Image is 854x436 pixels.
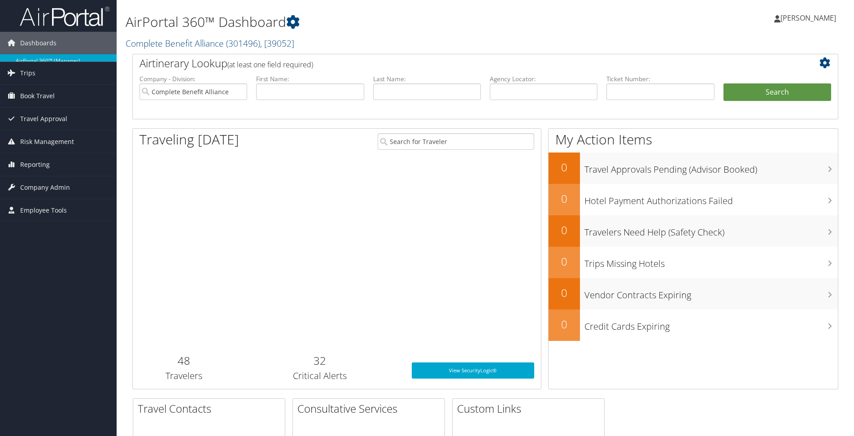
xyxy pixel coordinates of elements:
a: Complete Benefit Alliance [126,37,294,49]
h3: Travel Approvals Pending (Advisor Booked) [584,159,838,176]
h3: Critical Alerts [241,370,398,382]
h3: Credit Cards Expiring [584,316,838,333]
h1: Traveling [DATE] [139,130,239,149]
span: Company Admin [20,176,70,199]
span: (at least one field required) [227,60,313,70]
a: 0Vendor Contracts Expiring [549,278,838,310]
h2: Consultative Services [297,401,444,416]
h2: 0 [549,191,580,206]
h3: Vendor Contracts Expiring [584,284,838,301]
label: First Name: [256,74,364,83]
span: Trips [20,62,35,84]
span: , [ 39052 ] [260,37,294,49]
h3: Trips Missing Hotels [584,253,838,270]
span: ( 301496 ) [226,37,260,49]
label: Company - Division: [139,74,247,83]
a: 0Hotel Payment Authorizations Failed [549,184,838,215]
h3: Travelers Need Help (Safety Check) [584,222,838,239]
span: Book Travel [20,85,55,107]
h2: 0 [549,222,580,238]
span: Employee Tools [20,199,67,222]
h2: 48 [139,353,228,368]
a: 0Trips Missing Hotels [549,247,838,278]
h2: 0 [549,160,580,175]
span: Travel Approval [20,108,67,130]
label: Last Name: [373,74,481,83]
button: Search [723,83,831,101]
a: 0Credit Cards Expiring [549,310,838,341]
a: View SecurityLogic® [412,362,534,379]
span: Dashboards [20,32,57,54]
h3: Travelers [139,370,228,382]
h3: Hotel Payment Authorizations Failed [584,190,838,207]
h2: 32 [241,353,398,368]
h2: 0 [549,317,580,332]
img: airportal-logo.png [20,6,109,27]
a: [PERSON_NAME] [774,4,845,31]
h2: 0 [549,285,580,301]
span: Reporting [20,153,50,176]
a: 0Travel Approvals Pending (Advisor Booked) [549,153,838,184]
span: [PERSON_NAME] [780,13,836,23]
input: Search for Traveler [378,133,534,150]
label: Ticket Number: [606,74,714,83]
h1: My Action Items [549,130,838,149]
h2: Airtinerary Lookup [139,56,772,71]
h2: Custom Links [457,401,604,416]
h2: 0 [549,254,580,269]
a: 0Travelers Need Help (Safety Check) [549,215,838,247]
h2: Travel Contacts [138,401,285,416]
label: Agency Locator: [490,74,597,83]
h1: AirPortal 360™ Dashboard [126,13,605,31]
span: Risk Management [20,131,74,153]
